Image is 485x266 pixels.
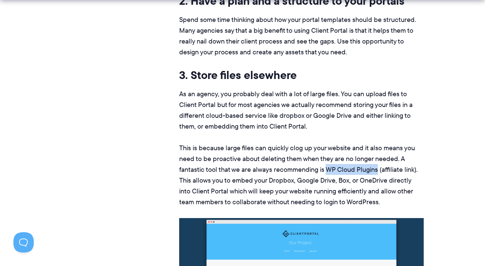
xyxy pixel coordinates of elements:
p: Spend some time thinking about how your portal templates should be structured. Many agencies say ... [179,14,424,57]
iframe: Toggle Customer Support [13,232,34,252]
p: This is because large files can quickly clog up your website and it also means you need to be pro... [179,142,424,207]
p: As an agency, you probably deal with a lot of large files. You can upload files to Client Portal ... [179,88,424,132]
h3: 3. Store files elsewhere [179,68,424,82]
